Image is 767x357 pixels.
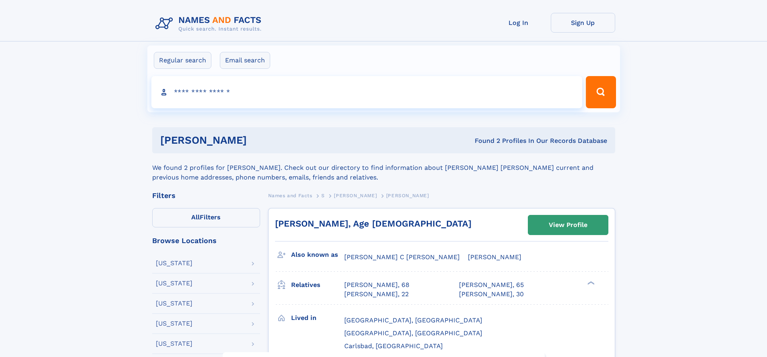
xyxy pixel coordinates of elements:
[275,219,471,229] a: [PERSON_NAME], Age [DEMOGRAPHIC_DATA]
[154,52,211,69] label: Regular search
[321,193,325,198] span: S
[344,329,482,337] span: [GEOGRAPHIC_DATA], [GEOGRAPHIC_DATA]
[551,13,615,33] a: Sign Up
[585,281,595,286] div: ❯
[334,193,377,198] span: [PERSON_NAME]
[152,153,615,182] div: We found 2 profiles for [PERSON_NAME]. Check out our directory to find information about [PERSON_...
[191,213,200,221] span: All
[291,311,344,325] h3: Lived in
[459,290,524,299] a: [PERSON_NAME], 30
[160,135,361,145] h1: [PERSON_NAME]
[156,320,192,327] div: [US_STATE]
[486,13,551,33] a: Log In
[528,215,608,235] a: View Profile
[334,190,377,200] a: [PERSON_NAME]
[152,13,268,35] img: Logo Names and Facts
[344,281,409,289] a: [PERSON_NAME], 68
[321,190,325,200] a: S
[344,290,409,299] a: [PERSON_NAME], 22
[459,281,524,289] a: [PERSON_NAME], 65
[152,192,260,199] div: Filters
[344,342,443,350] span: Carlsbad, [GEOGRAPHIC_DATA]
[291,278,344,292] h3: Relatives
[152,208,260,227] label: Filters
[156,340,192,347] div: [US_STATE]
[156,260,192,266] div: [US_STATE]
[361,136,607,145] div: Found 2 Profiles In Our Records Database
[156,300,192,307] div: [US_STATE]
[549,216,587,234] div: View Profile
[151,76,583,108] input: search input
[344,316,482,324] span: [GEOGRAPHIC_DATA], [GEOGRAPHIC_DATA]
[468,253,521,261] span: [PERSON_NAME]
[268,190,312,200] a: Names and Facts
[220,52,270,69] label: Email search
[291,248,344,262] h3: Also known as
[586,76,616,108] button: Search Button
[386,193,429,198] span: [PERSON_NAME]
[156,280,192,287] div: [US_STATE]
[152,237,260,244] div: Browse Locations
[344,253,460,261] span: [PERSON_NAME] C [PERSON_NAME]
